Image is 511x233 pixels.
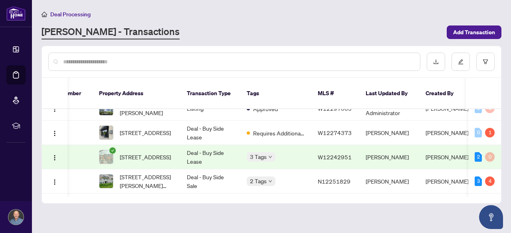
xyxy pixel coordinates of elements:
[253,104,278,113] span: Approved
[180,78,240,109] th: Transaction Type
[427,53,445,71] button: download
[120,128,171,137] span: [STREET_ADDRESS]
[476,53,495,71] button: filter
[318,153,352,161] span: W12242951
[48,175,61,188] button: Logo
[6,6,26,21] img: logo
[93,78,180,109] th: Property Address
[483,59,488,65] span: filter
[51,155,58,161] img: Logo
[359,169,419,194] td: [PERSON_NAME]
[48,151,61,163] button: Logo
[311,78,359,109] th: MLS #
[42,25,180,39] a: [PERSON_NAME] - Transactions
[359,145,419,169] td: [PERSON_NAME]
[479,205,503,229] button: Open asap
[120,153,171,161] span: [STREET_ADDRESS]
[359,78,419,109] th: Last Updated By
[419,78,467,109] th: Created By
[426,153,469,161] span: [PERSON_NAME]
[359,121,419,145] td: [PERSON_NAME]
[426,178,469,185] span: [PERSON_NAME]
[250,152,267,161] span: 3 Tags
[475,152,482,162] div: 2
[99,174,113,188] img: thumbnail-img
[268,179,272,183] span: down
[51,106,58,112] img: Logo
[99,150,113,164] img: thumbnail-img
[180,121,240,145] td: Deal - Buy Side Lease
[109,147,116,154] span: check-circle
[50,11,91,18] span: Deal Processing
[426,129,469,136] span: [PERSON_NAME]
[318,129,352,136] span: W12274373
[48,126,61,139] button: Logo
[485,152,495,162] div: 0
[475,128,482,137] div: 0
[453,26,495,39] span: Add Transaction
[433,59,439,65] span: download
[180,145,240,169] td: Deal - Buy Side Lease
[250,176,267,186] span: 2 Tags
[253,129,305,137] span: Requires Additional Docs
[268,155,272,159] span: down
[318,178,351,185] span: N12251829
[51,179,58,185] img: Logo
[458,59,463,65] span: edit
[485,176,495,186] div: 4
[8,210,24,225] img: Profile Icon
[447,25,501,39] button: Add Transaction
[485,128,495,137] div: 1
[120,172,174,190] span: [STREET_ADDRESS][PERSON_NAME][PERSON_NAME]
[99,126,113,139] img: thumbnail-img
[42,12,47,17] span: home
[240,78,311,109] th: Tags
[475,176,482,186] div: 3
[180,169,240,194] td: Deal - Buy Side Sale
[452,53,470,71] button: edit
[51,130,58,137] img: Logo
